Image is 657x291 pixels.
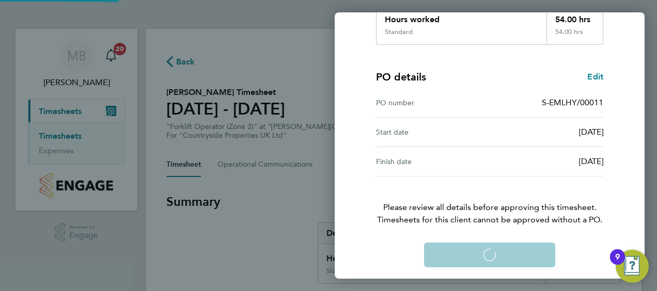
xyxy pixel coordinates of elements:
[376,155,490,168] div: Finish date
[490,126,603,138] div: [DATE]
[376,126,490,138] div: Start date
[377,5,546,28] div: Hours worked
[376,70,426,84] h4: PO details
[546,28,603,44] div: 54.00 hrs
[364,176,616,226] p: Please review all details before approving this timesheet.
[587,71,603,83] a: Edit
[542,98,603,107] span: S-EMLHY/00011
[587,72,603,82] span: Edit
[490,155,603,168] div: [DATE]
[364,214,616,226] span: Timesheets for this client cannot be approved without a PO.
[615,257,620,270] div: 9
[616,250,649,283] button: Open Resource Center, 9 new notifications
[546,5,603,28] div: 54.00 hrs
[385,28,413,36] div: Standard
[376,96,490,109] div: PO number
